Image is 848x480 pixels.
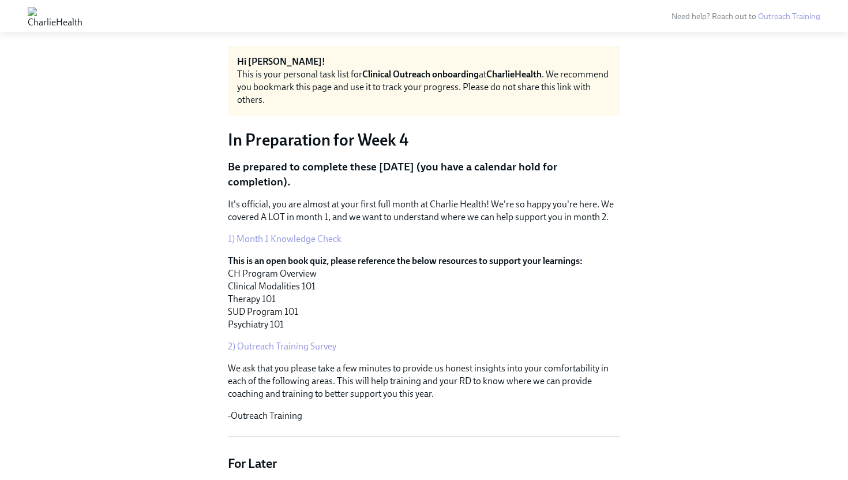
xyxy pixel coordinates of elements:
[228,233,342,244] a: 1) Month 1 Knowledge Check
[228,255,583,266] strong: This is an open book quiz, please reference the below resources to support your learnings:
[28,7,82,25] img: CharlieHealth
[237,56,325,67] strong: Hi [PERSON_NAME]!
[228,198,620,224] p: It's official, you are almost at your first full month at Charlie Health! We're so happy you're h...
[228,455,620,472] h4: For Later
[228,410,620,422] p: -Outreach Training
[228,255,620,331] p: CH Program Overview Clinical Modalities 101 Therapy 101 SUD Program 101 Psychiatry 101
[228,362,620,400] p: We ask that you please take a few minutes to provide us honest insights into your comfortability ...
[228,159,620,189] p: Be prepared to complete these [DATE] (you have a calendar hold for completion).
[758,12,820,21] a: Outreach Training
[228,341,336,352] a: 2) Outreach Training Survey
[362,69,479,80] strong: Clinical Outreach onboarding
[228,129,620,150] h3: In Preparation for Week 4
[237,68,611,106] div: This is your personal task list for at . We recommend you bookmark this page and use it to track ...
[486,69,542,80] strong: CharlieHealth
[671,12,820,21] span: Need help? Reach out to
